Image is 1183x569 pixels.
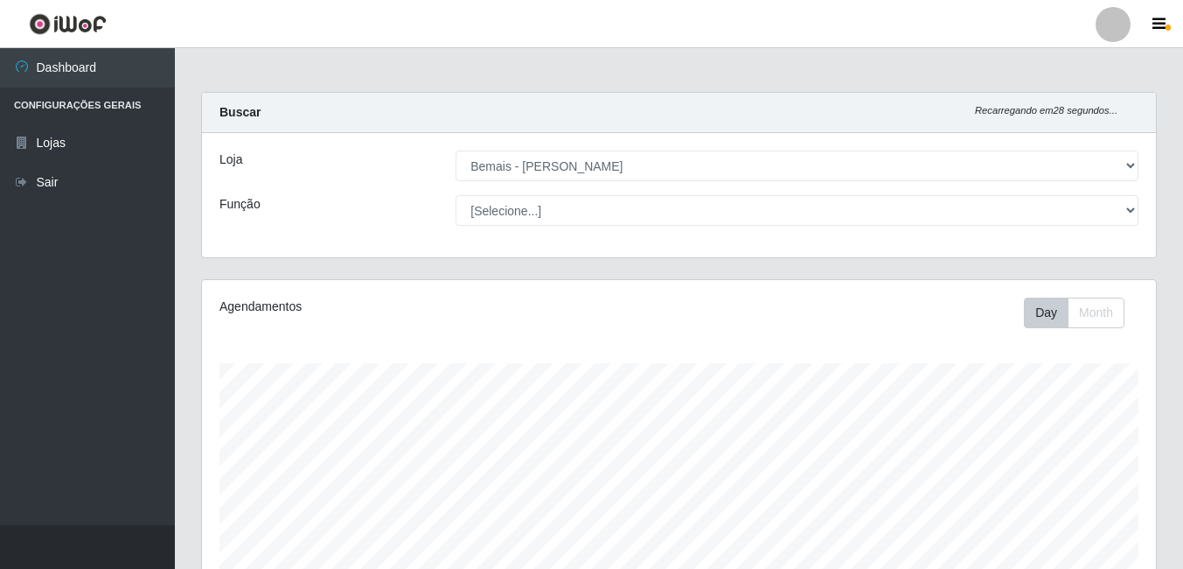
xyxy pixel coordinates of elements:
[1024,298,1138,328] div: Toolbar with button groups
[219,298,587,316] div: Agendamentos
[1068,298,1124,328] button: Month
[1024,298,1124,328] div: First group
[975,105,1117,116] i: Recarregando em 28 segundos...
[219,151,242,169] label: Loja
[29,13,107,35] img: CoreUI Logo
[219,105,261,119] strong: Buscar
[1024,298,1068,328] button: Day
[219,195,261,214] label: Função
